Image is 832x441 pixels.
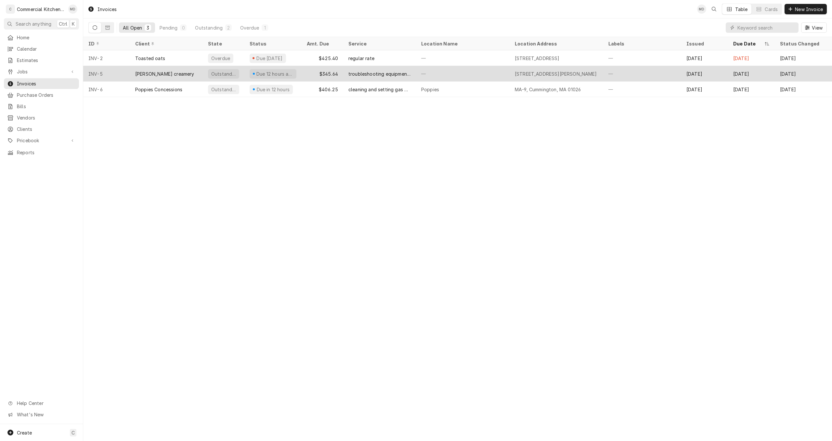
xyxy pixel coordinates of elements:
div: troubleshooting equipment and repairing it [348,70,411,77]
span: K [72,20,75,27]
div: cleaning and setting gas pressure [348,86,411,93]
span: Purchase Orders [17,92,76,98]
div: [DATE] [681,66,728,82]
button: View [801,22,827,33]
div: — [603,50,681,66]
div: MA-9, Cummington, MA 01026 [515,86,581,93]
div: C [6,5,15,14]
div: 3 [146,24,150,31]
span: Calendar [17,45,76,52]
div: [DATE] [681,82,728,97]
div: Location Name [421,40,503,47]
div: Toasted oats [135,55,165,62]
a: Bills [4,101,79,112]
a: Home [4,32,79,43]
button: New Invoice [785,4,827,14]
div: $406.25 [302,82,343,97]
a: Clients [4,124,79,134]
div: MD [68,5,77,14]
div: — [603,66,681,82]
div: 1 [263,24,267,31]
button: Open search [709,4,719,14]
div: Matt Doyen's Avatar [68,5,77,14]
div: Pending [160,24,177,31]
div: 0 [181,24,185,31]
div: Overdue [211,55,231,62]
span: Pricebook [17,137,66,144]
div: [STREET_ADDRESS][PERSON_NAME] [515,70,597,77]
div: All Open [123,24,142,31]
div: Table [735,6,748,13]
span: View [811,24,824,31]
a: Go to What's New [4,409,79,420]
span: New Invoice [794,6,824,13]
div: INV-5 [83,66,130,82]
span: Create [17,430,32,435]
div: [DATE] [728,50,775,66]
div: Labels [608,40,676,47]
div: Service [348,40,409,47]
a: Reports [4,147,79,158]
div: ID [88,40,123,47]
div: [DATE] [728,82,775,97]
div: Due in 12 hours [256,86,290,93]
div: $425.40 [302,50,343,66]
div: [DATE] [775,66,827,82]
div: Due Date [733,40,763,47]
div: Outstanding [195,24,223,31]
div: Overdue [240,24,259,31]
div: Poppies [421,86,439,93]
a: Go to Jobs [4,66,79,77]
div: Issued [686,40,721,47]
span: Home [17,34,76,41]
div: Outstanding [211,70,237,77]
div: regular rate [348,55,374,62]
a: Vendors [4,112,79,123]
a: Go to Help Center [4,398,79,409]
a: Go to Pricebook [4,135,79,146]
a: Purchase Orders [4,90,79,100]
span: C [71,429,75,436]
span: Reports [17,149,76,156]
div: Status Changed [780,40,822,47]
span: Vendors [17,114,76,121]
span: Search anything [16,20,51,27]
div: [DATE] [728,66,775,82]
span: What's New [17,411,75,418]
span: Estimates [17,57,76,64]
div: Amt. Due [307,40,337,47]
div: — [416,66,510,82]
div: Status [250,40,295,47]
span: Invoices [17,80,76,87]
div: Due [DATE] [256,55,283,62]
input: Keyword search [737,22,795,33]
div: Location Address [515,40,597,47]
a: Estimates [4,55,79,66]
div: MD [697,5,706,14]
div: Outstanding [211,86,237,93]
div: — [603,82,681,97]
span: Help Center [17,400,75,407]
div: — [416,50,510,66]
div: Cards [765,6,778,13]
div: [DATE] [681,50,728,66]
div: [STREET_ADDRESS] [515,55,560,62]
a: Calendar [4,44,79,54]
a: Invoices [4,78,79,89]
div: INV-2 [83,50,130,66]
div: INV-6 [83,82,130,97]
div: $345.64 [302,66,343,82]
div: 2 [227,24,230,31]
div: Matt Doyen's Avatar [697,5,706,14]
div: Client [135,40,196,47]
div: State [208,40,239,47]
span: Clients [17,126,76,132]
div: Commercial Kitchen Services [17,6,65,13]
div: Due 12 hours ago [256,70,294,77]
span: Bills [17,103,76,110]
div: [DATE] [775,50,827,66]
button: Search anythingCtrlK [4,18,79,30]
span: Ctrl [59,20,67,27]
div: Poppies Concessions [135,86,182,93]
div: [PERSON_NAME] creamery [135,70,194,77]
